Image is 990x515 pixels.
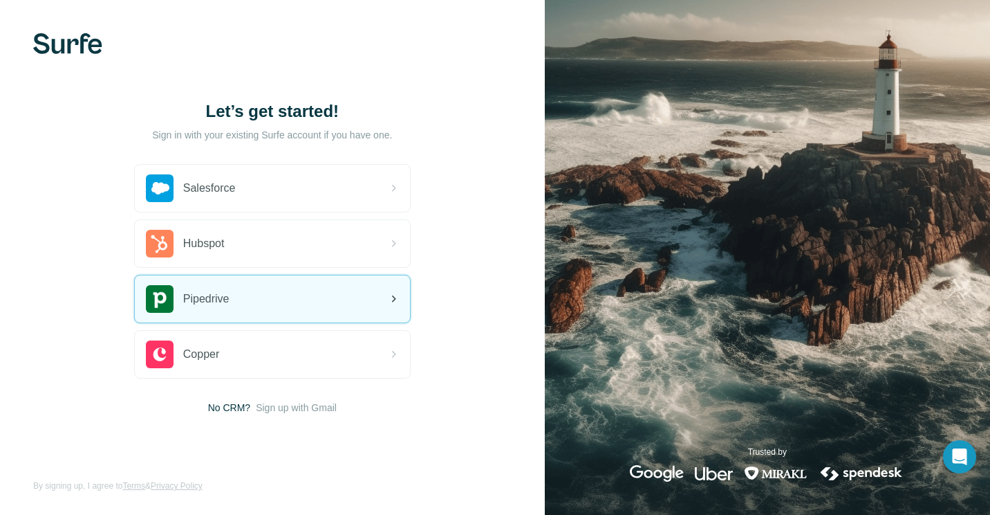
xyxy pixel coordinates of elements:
[744,465,807,482] img: mirakl's logo
[33,33,102,54] img: Surfe's logo
[208,401,250,415] span: No CRM?
[146,285,174,313] img: pipedrive's logo
[943,440,976,473] div: Open Intercom Messenger
[152,128,392,142] p: Sign in with your existing Surfe account if you have one.
[630,465,684,482] img: google's logo
[122,481,145,491] a: Terms
[146,341,174,368] img: copper's logo
[33,480,203,492] span: By signing up, I agree to &
[183,235,225,252] span: Hubspot
[748,446,787,458] p: Trusted by
[183,291,230,307] span: Pipedrive
[183,180,236,197] span: Salesforce
[146,230,174,257] img: hubspot's logo
[134,100,411,123] h1: Let’s get started!
[695,465,733,482] img: uber's logo
[146,174,174,202] img: salesforce's logo
[819,465,904,482] img: spendesk's logo
[256,401,337,415] button: Sign up with Gmail
[151,481,203,491] a: Privacy Policy
[183,346,219,363] span: Copper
